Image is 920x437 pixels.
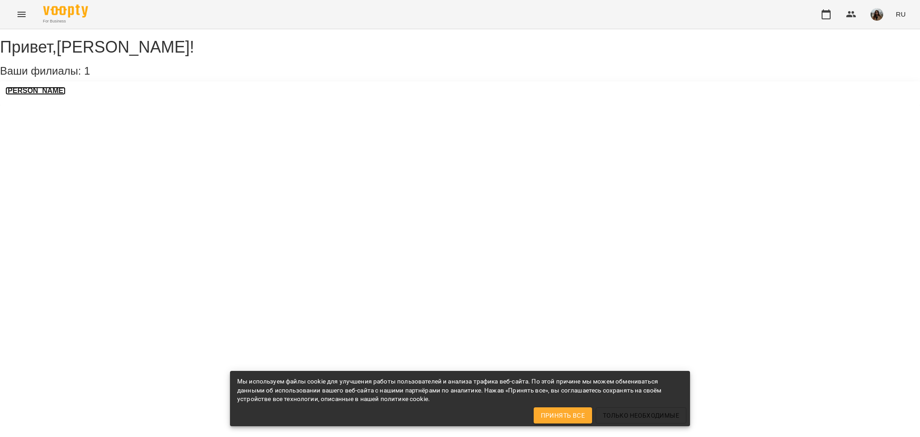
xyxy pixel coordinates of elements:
[84,65,90,77] span: 1
[43,18,88,24] span: For Business
[43,4,88,18] img: Voopty Logo
[892,6,909,22] button: RU
[11,4,32,25] button: Menu
[5,87,66,95] a: [PERSON_NAME]
[871,8,883,21] img: cf3ea0a0c680b25cc987e5e4629d86f3.jpg
[896,9,906,19] span: RU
